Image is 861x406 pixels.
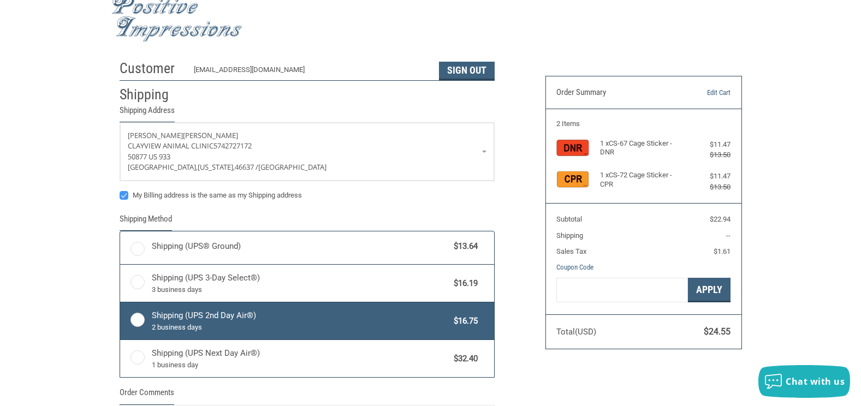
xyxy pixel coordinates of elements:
h4: 1 x CS-72 Cage Sticker - CPR [600,171,685,189]
h4: 1 x CS-67 Cage Sticker - DNR [600,139,685,157]
div: $11.47 [687,139,731,150]
span: $24.55 [704,326,731,337]
button: Sign Out [439,62,495,80]
legend: Shipping Method [120,213,172,231]
div: $13.50 [687,182,731,193]
span: [PERSON_NAME] [183,130,238,140]
span: [PERSON_NAME] [128,130,183,140]
label: My Billing address is the same as my Shipping address [120,191,495,200]
div: [EMAIL_ADDRESS][DOMAIN_NAME] [194,64,428,80]
span: 1 business day [152,360,449,371]
span: 46637 / [235,162,258,172]
span: Shipping [556,231,583,240]
h3: 2 Items [556,120,731,128]
a: Coupon Code [556,263,593,271]
a: Edit Cart [675,87,731,98]
span: $1.61 [714,247,731,255]
input: Gift Certificate or Coupon Code [556,278,688,302]
button: Apply [688,278,731,302]
span: $13.64 [449,240,478,253]
span: [GEOGRAPHIC_DATA] [258,162,326,172]
span: 3 business days [152,284,449,295]
span: Subtotal [556,215,582,223]
h2: Shipping [120,86,183,104]
div: $11.47 [687,171,731,182]
span: Total (USD) [556,327,596,337]
span: [US_STATE], [198,162,235,172]
span: Shipping (UPS® Ground) [152,240,449,253]
span: $22.94 [710,215,731,223]
span: $16.19 [449,277,478,290]
span: 50877 US 933 [128,152,170,162]
span: [GEOGRAPHIC_DATA], [128,162,198,172]
h3: Order Summary [556,87,675,98]
span: Sales Tax [556,247,586,255]
h2: Customer [120,59,183,77]
button: Chat with us [758,365,850,398]
span: Chat with us [786,375,845,387]
legend: Order Comments [120,386,174,404]
span: $16.75 [449,315,478,327]
span: Shipping (UPS 2nd Day Air®) [152,309,449,332]
span: -- [726,231,731,240]
span: Shipping (UPS 3-Day Select®) [152,272,449,295]
span: 2 business days [152,322,449,333]
span: 5742727172 [213,141,252,151]
span: CLAYVIEW ANIMAL CLINIC [128,141,213,151]
div: $13.50 [687,150,731,160]
span: $32.40 [449,353,478,365]
legend: Shipping Address [120,104,175,122]
span: Shipping (UPS Next Day Air®) [152,347,449,370]
a: Enter or select a different address [120,123,494,181]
